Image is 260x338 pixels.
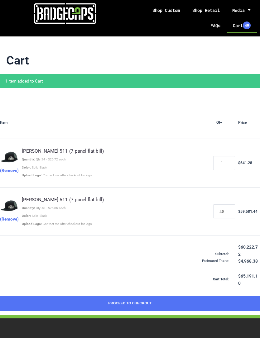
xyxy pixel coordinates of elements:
span: Contact me after checkout for logo [43,222,92,226]
span: Qty 48 - $25.86 each [36,206,66,210]
span: Color: [22,214,31,218]
span: Qty 24 - $26.72 each [36,157,66,161]
span: Solid Black [32,165,47,169]
div: $641.28 [238,159,260,167]
span: Upload Logo: [22,173,42,177]
span: Color: [22,165,31,169]
div: $59,581.44 [238,208,260,215]
img: badgecaps horizontal logo with green accent [34,3,96,24]
span: $60,222.72 [238,244,260,258]
div: Price [238,107,260,139]
a: [PERSON_NAME] 511 (7 panel flat bill) [22,197,104,202]
span: $4,968.38 [238,258,260,265]
span: Solid Black [32,214,47,218]
span: Contact me after checkout for logo [43,173,92,177]
div: Qty [216,107,238,139]
span: Quantity: [22,206,35,210]
a: Media [226,3,257,17]
a: FAQs [204,17,227,33]
span: Quantity: [22,157,35,161]
a: Shop Retail [186,3,226,17]
a: [PERSON_NAME] 511 (7 panel flat bill) [22,148,104,154]
span: $65,191.10 [238,273,260,287]
nav: Menu [133,3,257,33]
h1: Cart [6,54,254,68]
a: Cart49 [227,17,257,33]
a: Shop Custom [146,3,186,17]
span: Upload Logo: [22,222,42,226]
